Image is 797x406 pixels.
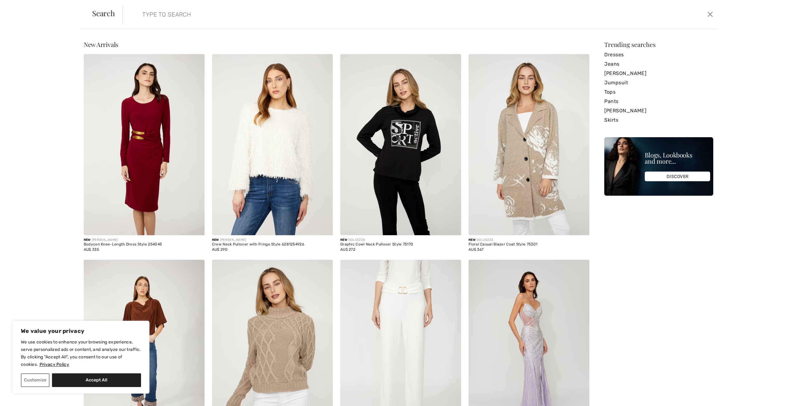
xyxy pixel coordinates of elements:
[21,338,141,368] p: We use cookies to enhance your browsing experience, serve personalized ads or content, and analyz...
[604,41,713,48] div: Trending searches
[12,321,149,394] div: We value your privacy
[469,247,483,252] span: AU$ 367
[604,106,713,115] a: [PERSON_NAME]
[469,238,475,242] span: New
[604,87,713,97] a: Tops
[604,78,713,87] a: Jumpsuit
[84,242,205,247] div: Bodycon Knee-Length Dress Style 254045
[212,238,333,242] div: [PERSON_NAME]
[212,238,219,242] span: New
[212,54,333,235] img: Crew Neck Pullover with Fringe Style 6281254926. Off white
[84,40,118,49] span: New Arrivals
[92,9,115,17] span: Search
[604,69,713,78] a: [PERSON_NAME]
[604,137,713,196] img: Blogs, Lookbooks and more...
[14,4,27,10] span: Help
[645,172,710,181] div: DISCOVER
[604,97,713,106] a: Pants
[84,247,99,252] span: AU$ 335
[84,238,205,242] div: [PERSON_NAME]
[705,9,715,19] button: Close
[469,54,589,235] img: Floral Casual Blazer Coat Style 75301. Oatmeal
[645,152,710,164] div: Blogs, Lookbooks and more...
[469,238,589,242] div: DOLCEZZA
[21,327,141,335] p: We value your privacy
[212,247,228,252] span: AU$ 290
[340,238,347,242] span: New
[84,54,205,235] img: Bodycon Knee-Length Dress Style 254045. Cabernet
[212,242,333,247] div: Crew Neck Pullover with Fringe Style 6281254926
[340,238,461,242] div: DOLCEZZA
[604,50,713,59] a: Dresses
[84,238,91,242] span: New
[604,59,713,69] a: Jeans
[52,373,141,387] button: Accept All
[138,5,564,24] input: TYPE TO SEARCH
[21,373,50,387] button: Customize
[469,242,589,247] div: Floral Casual Blazer Coat Style 75301
[340,54,461,235] img: Graphic Cowl Neck Pullover Style 75170. Black
[39,362,69,367] a: Privacy Policy
[604,115,713,125] a: Skirts
[340,242,461,247] div: Graphic Cowl Neck Pullover Style 75170
[340,247,355,252] span: AU$ 272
